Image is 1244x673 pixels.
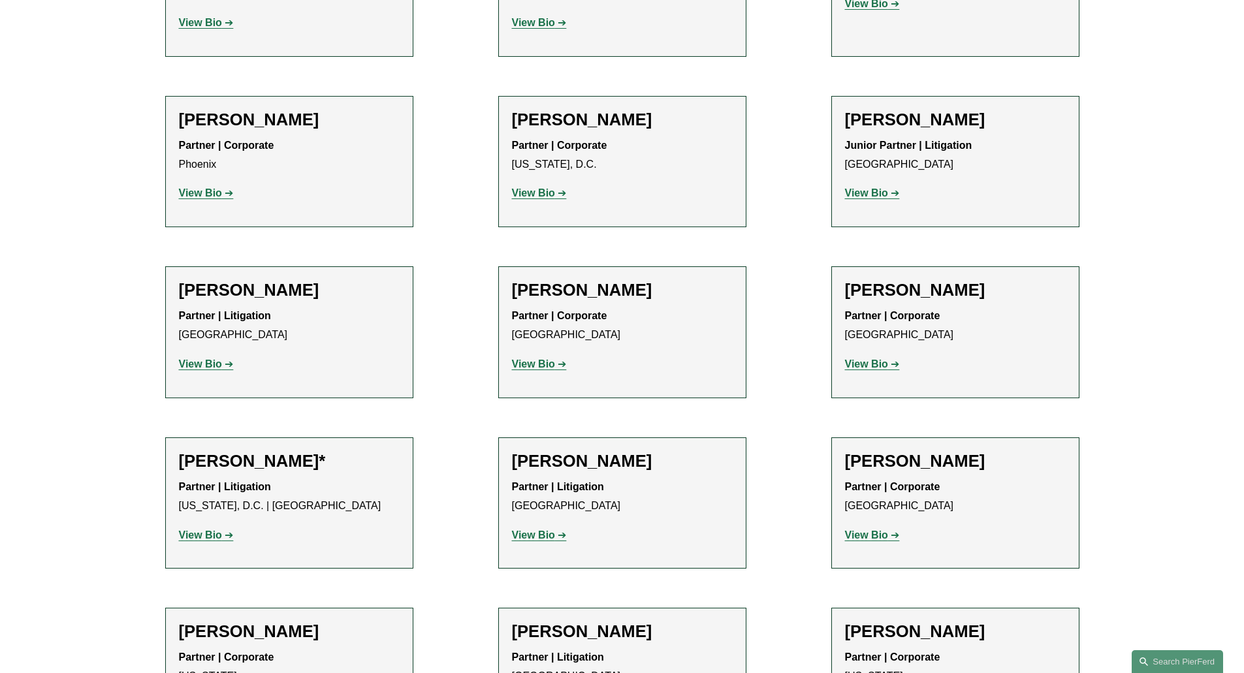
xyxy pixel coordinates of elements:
[512,358,555,369] strong: View Bio
[845,307,1066,345] p: [GEOGRAPHIC_DATA]
[179,529,234,540] a: View Bio
[845,529,900,540] a: View Bio
[845,136,1066,174] p: [GEOGRAPHIC_DATA]
[1132,650,1223,673] a: Search this site
[179,358,234,369] a: View Bio
[845,110,1066,130] h2: [PERSON_NAME]
[512,187,555,198] strong: View Bio
[179,17,234,28] a: View Bio
[845,140,972,151] strong: Junior Partner | Litigation
[512,621,733,642] h2: [PERSON_NAME]
[512,307,733,345] p: [GEOGRAPHIC_DATA]
[179,451,400,471] h2: [PERSON_NAME]*
[845,358,888,369] strong: View Bio
[179,621,400,642] h2: [PERSON_NAME]
[512,280,733,300] h2: [PERSON_NAME]
[512,358,567,369] a: View Bio
[179,136,400,174] p: Phoenix
[845,481,940,492] strong: Partner | Corporate
[845,478,1066,516] p: [GEOGRAPHIC_DATA]
[512,187,567,198] a: View Bio
[845,621,1066,642] h2: [PERSON_NAME]
[512,651,604,663] strong: Partner | Litigation
[179,110,400,130] h2: [PERSON_NAME]
[845,280,1066,300] h2: [PERSON_NAME]
[179,310,271,321] strong: Partner | Litigation
[512,17,555,28] strong: View Bio
[512,529,555,540] strong: View Bio
[179,140,274,151] strong: Partner | Corporate
[179,481,271,492] strong: Partner | Litigation
[179,651,274,663] strong: Partner | Corporate
[512,136,733,174] p: [US_STATE], D.C.
[845,529,888,540] strong: View Bio
[512,140,607,151] strong: Partner | Corporate
[845,358,900,369] a: View Bio
[179,307,400,345] p: [GEOGRAPHIC_DATA]
[845,651,940,663] strong: Partner | Corporate
[845,187,888,198] strong: View Bio
[512,451,733,471] h2: [PERSON_NAME]
[512,478,733,516] p: [GEOGRAPHIC_DATA]
[179,478,400,516] p: [US_STATE], D.C. | [GEOGRAPHIC_DATA]
[179,280,400,300] h2: [PERSON_NAME]
[179,529,222,540] strong: View Bio
[845,451,1066,471] h2: [PERSON_NAME]
[179,358,222,369] strong: View Bio
[512,481,604,492] strong: Partner | Litigation
[179,17,222,28] strong: View Bio
[179,187,222,198] strong: View Bio
[512,17,567,28] a: View Bio
[845,187,900,198] a: View Bio
[845,310,940,321] strong: Partner | Corporate
[512,529,567,540] a: View Bio
[179,187,234,198] a: View Bio
[512,310,607,321] strong: Partner | Corporate
[512,110,733,130] h2: [PERSON_NAME]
